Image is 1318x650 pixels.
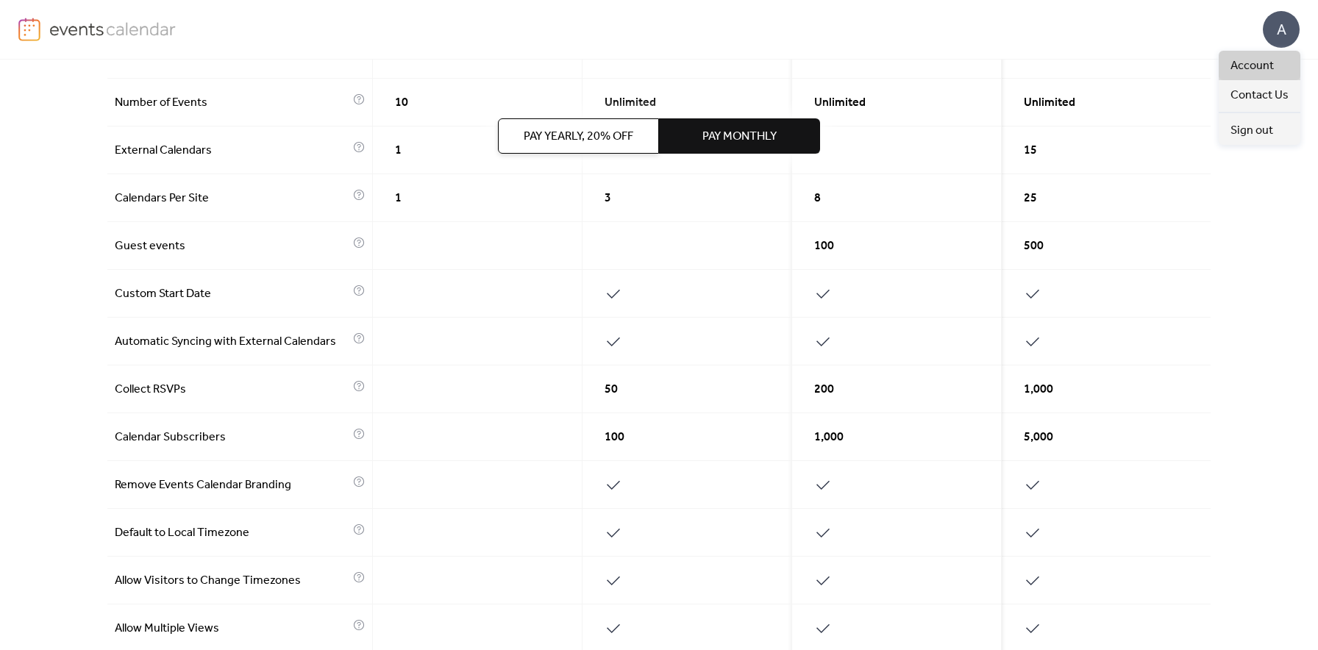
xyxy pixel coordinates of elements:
[1230,122,1273,140] span: Sign out
[115,572,349,590] span: Allow Visitors to Change Timezones
[115,190,349,207] span: Calendars Per Site
[1024,94,1075,112] span: Unlimited
[18,18,40,41] img: logo
[1219,51,1300,80] a: Account
[1024,381,1053,399] span: 1,000
[115,238,349,255] span: Guest events
[115,620,349,637] span: Allow Multiple Views
[115,381,349,399] span: Collect RSVPs
[702,128,777,146] span: Pay Monthly
[524,128,633,146] span: Pay Yearly, 20% off
[395,94,408,112] span: 10
[659,118,820,154] button: Pay Monthly
[1024,238,1044,255] span: 500
[395,190,402,207] span: 1
[814,429,844,446] span: 1,000
[49,18,177,40] img: logo-type
[814,238,834,255] span: 100
[814,94,866,112] span: Unlimited
[498,118,659,154] button: Pay Yearly, 20% off
[1024,429,1053,446] span: 5,000
[115,285,349,303] span: Custom Start Date
[1230,57,1274,75] span: Account
[1219,80,1300,110] a: Contact Us
[115,429,349,446] span: Calendar Subscribers
[115,333,349,351] span: Automatic Syncing with External Calendars
[1024,190,1037,207] span: 25
[1230,87,1289,104] span: Contact Us
[115,142,349,160] span: External Calendars
[605,381,618,399] span: 50
[115,524,349,542] span: Default to Local Timezone
[395,142,402,160] span: 1
[115,476,349,494] span: Remove Events Calendar Branding
[1263,11,1300,48] div: A
[605,429,624,446] span: 100
[115,94,349,112] span: Number of Events
[814,381,834,399] span: 200
[1024,142,1037,160] span: 15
